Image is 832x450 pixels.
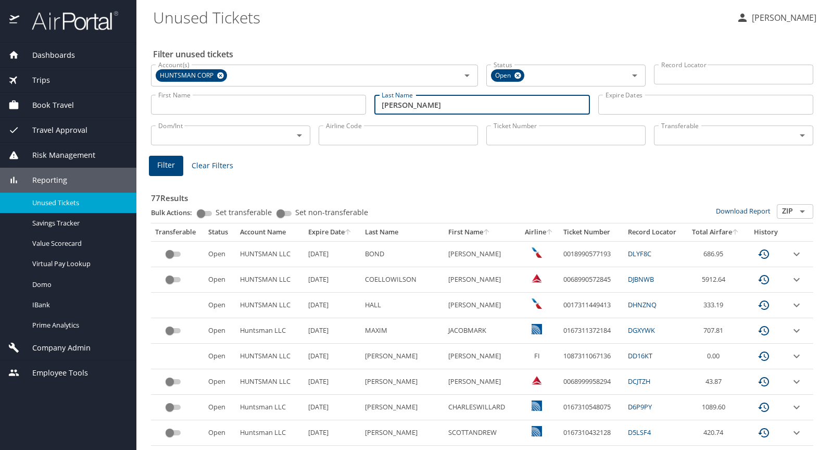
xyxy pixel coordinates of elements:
[361,223,444,241] th: Last Name
[216,209,272,216] span: Set transferable
[628,249,651,258] a: DLYF8C
[532,426,542,436] img: United Airlines
[151,208,200,217] p: Bulk Actions:
[157,159,175,172] span: Filter
[153,1,728,33] h1: Unused Tickets
[732,229,739,236] button: sort
[444,267,519,293] td: [PERSON_NAME]
[685,267,746,293] td: 5912.64
[483,229,490,236] button: sort
[444,318,519,344] td: JACOBMARK
[795,128,810,143] button: Open
[559,395,624,420] td: 0167310548075
[628,300,657,309] a: DHNZNQ
[444,420,519,446] td: SCOTTANDREW
[685,344,746,369] td: 0.00
[790,324,803,337] button: expand row
[444,344,519,369] td: [PERSON_NAME]
[361,369,444,395] td: [PERSON_NAME]
[559,318,624,344] td: 0167311372184
[361,241,444,267] td: BOND
[304,344,360,369] td: [DATE]
[32,320,124,330] span: Prime Analytics
[204,293,236,318] td: Open
[295,209,368,216] span: Set non-transferable
[532,273,542,283] img: Delta Airlines
[32,259,124,269] span: Virtual Pay Lookup
[9,10,20,31] img: icon-airportal.png
[236,267,304,293] td: HUNTSMAN LLC
[532,247,542,258] img: American Airlines
[444,369,519,395] td: [PERSON_NAME]
[716,206,771,216] a: Download Report
[19,49,75,61] span: Dashboards
[19,124,87,136] span: Travel Approval
[361,293,444,318] td: HALL
[628,274,654,284] a: DJBNWB
[790,273,803,286] button: expand row
[559,223,624,241] th: Ticket Number
[532,375,542,385] img: Delta Airlines
[559,267,624,293] td: 0068990572845
[532,298,542,309] img: American Airlines
[790,350,803,362] button: expand row
[236,223,304,241] th: Account Name
[19,74,50,86] span: Trips
[749,11,816,24] p: [PERSON_NAME]
[345,229,352,236] button: sort
[790,299,803,311] button: expand row
[156,70,220,81] span: HUNTSMAN CORP
[746,223,786,241] th: History
[361,395,444,420] td: [PERSON_NAME]
[532,324,542,334] img: United Airlines
[790,427,803,439] button: expand row
[685,293,746,318] td: 333.19
[19,149,95,161] span: Risk Management
[361,344,444,369] td: [PERSON_NAME]
[236,293,304,318] td: HUNTSMAN LLC
[149,156,183,176] button: Filter
[685,369,746,395] td: 43.87
[732,8,821,27] button: [PERSON_NAME]
[19,367,88,379] span: Employee Tools
[20,10,118,31] img: airportal-logo.png
[236,395,304,420] td: Huntsman LLC
[292,128,307,143] button: Open
[628,428,651,437] a: D5LSF4
[204,241,236,267] td: Open
[19,174,67,186] span: Reporting
[32,300,124,310] span: IBank
[304,241,360,267] td: [DATE]
[187,156,237,176] button: Clear Filters
[155,228,200,237] div: Transferable
[685,420,746,446] td: 420.74
[304,293,360,318] td: [DATE]
[628,351,652,360] a: DD16KT
[628,377,650,386] a: DCJTZH
[361,267,444,293] td: COELLOWILSON
[236,420,304,446] td: Huntsman LLC
[790,248,803,260] button: expand row
[204,395,236,420] td: Open
[153,46,815,63] h2: Filter unused tickets
[204,267,236,293] td: Open
[19,342,91,354] span: Company Admin
[304,369,360,395] td: [DATE]
[304,223,360,241] th: Expire Date
[624,223,685,241] th: Record Locator
[444,395,519,420] td: CHARLESWILLARD
[204,223,236,241] th: Status
[304,318,360,344] td: [DATE]
[204,369,236,395] td: Open
[236,318,304,344] td: Huntsman LLC
[627,68,642,83] button: Open
[236,344,304,369] td: HUNTSMAN LLC
[795,204,810,219] button: Open
[192,159,233,172] span: Clear Filters
[559,293,624,318] td: 0017311449413
[685,223,746,241] th: Total Airfare
[491,70,517,81] span: Open
[236,241,304,267] td: HUNTSMAN LLC
[304,395,360,420] td: [DATE]
[491,69,524,82] div: Open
